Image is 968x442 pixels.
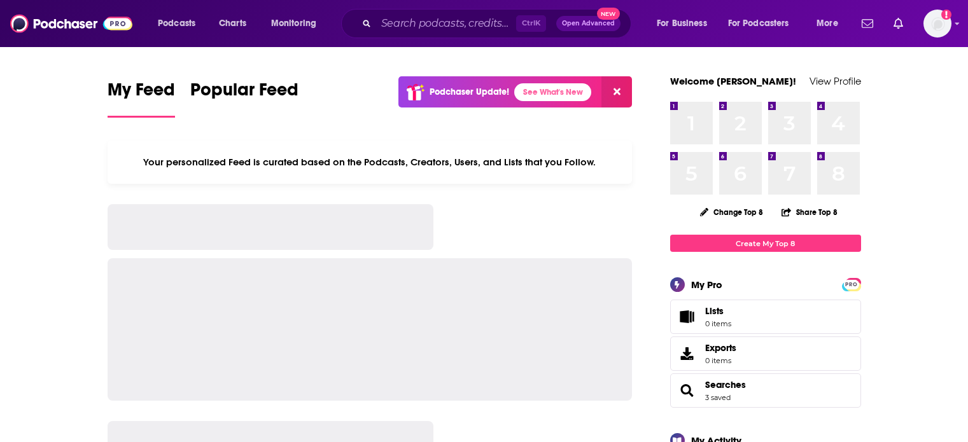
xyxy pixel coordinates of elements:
span: For Podcasters [728,15,789,32]
a: 3 saved [705,393,731,402]
button: Share Top 8 [781,200,838,224]
a: PRO [844,279,859,289]
a: Searches [675,382,700,399]
div: My Pro [691,279,722,291]
a: My Feed [108,79,175,118]
span: Charts [219,15,246,32]
a: Create My Top 8 [670,235,861,252]
input: Search podcasts, credits, & more... [376,13,516,34]
svg: Add a profile image [941,10,951,20]
span: Logged in as N0elleB7 [923,10,951,38]
span: 0 items [705,356,736,365]
span: Popular Feed [190,79,298,108]
span: Open Advanced [562,20,615,27]
button: open menu [808,13,854,34]
button: Show profile menu [923,10,951,38]
span: Ctrl K [516,15,546,32]
span: Podcasts [158,15,195,32]
img: User Profile [923,10,951,38]
a: Lists [670,300,861,334]
button: open menu [149,13,212,34]
span: Lists [705,305,731,317]
button: open menu [262,13,333,34]
a: See What's New [514,83,591,101]
a: Show notifications dropdown [857,13,878,34]
span: Searches [670,373,861,408]
span: Monitoring [271,15,316,32]
span: Exports [675,345,700,363]
a: Exports [670,336,861,371]
button: Open AdvancedNew [556,16,621,31]
a: View Profile [810,75,861,87]
a: Searches [705,379,746,390]
button: open menu [648,13,723,34]
span: More [817,15,838,32]
button: open menu [720,13,808,34]
span: New [597,8,620,20]
div: Search podcasts, credits, & more... [353,9,643,38]
span: Lists [675,308,700,326]
a: Welcome [PERSON_NAME]! [670,75,796,87]
span: PRO [844,280,859,289]
img: Podchaser - Follow, Share and Rate Podcasts [10,11,132,36]
span: 0 items [705,319,731,328]
p: Podchaser Update! [430,86,509,97]
span: Exports [705,342,736,354]
a: Popular Feed [190,79,298,118]
div: Your personalized Feed is curated based on the Podcasts, Creators, Users, and Lists that you Follow. [108,141,633,184]
span: My Feed [108,79,175,108]
span: For Business [657,15,707,32]
span: Lists [705,305,724,317]
a: Charts [211,13,254,34]
button: Change Top 8 [692,204,771,220]
a: Show notifications dropdown [888,13,908,34]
